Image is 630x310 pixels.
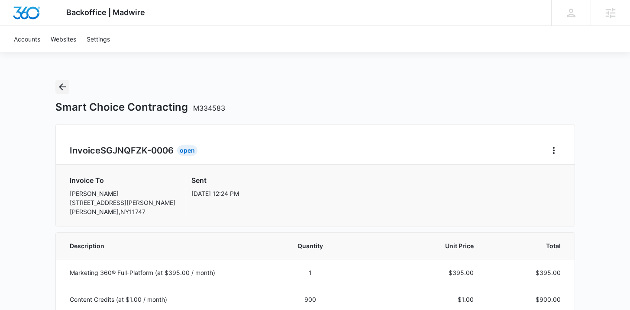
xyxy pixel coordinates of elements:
[70,295,262,304] p: Content Credits (at $1.00 / month)
[283,241,338,250] span: Quantity
[55,80,69,94] button: Back
[191,189,239,198] p: [DATE] 12:24 PM
[494,268,560,277] p: $395.00
[191,175,239,185] h3: Sent
[45,26,81,52] a: Websites
[81,26,115,52] a: Settings
[359,241,474,250] span: Unit Price
[55,101,225,114] h1: Smart Choice Contracting
[66,8,145,17] span: Backoffice | Madwire
[272,259,348,286] td: 1
[177,145,197,156] div: Open
[70,175,175,185] h3: Invoice To
[193,104,225,112] span: M334583
[359,268,474,277] p: $395.00
[100,145,174,156] span: SGJNQFZK-0006
[70,189,175,216] p: [PERSON_NAME] [STREET_ADDRESS][PERSON_NAME] [PERSON_NAME] , NY 11747
[9,26,45,52] a: Accounts
[494,241,560,250] span: Total
[494,295,560,304] p: $900.00
[70,268,262,277] p: Marketing 360® Full-Platform (at $395.00 / month)
[547,144,561,157] button: Home
[70,241,262,250] span: Description
[70,144,177,157] h2: Invoice
[359,295,474,304] p: $1.00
